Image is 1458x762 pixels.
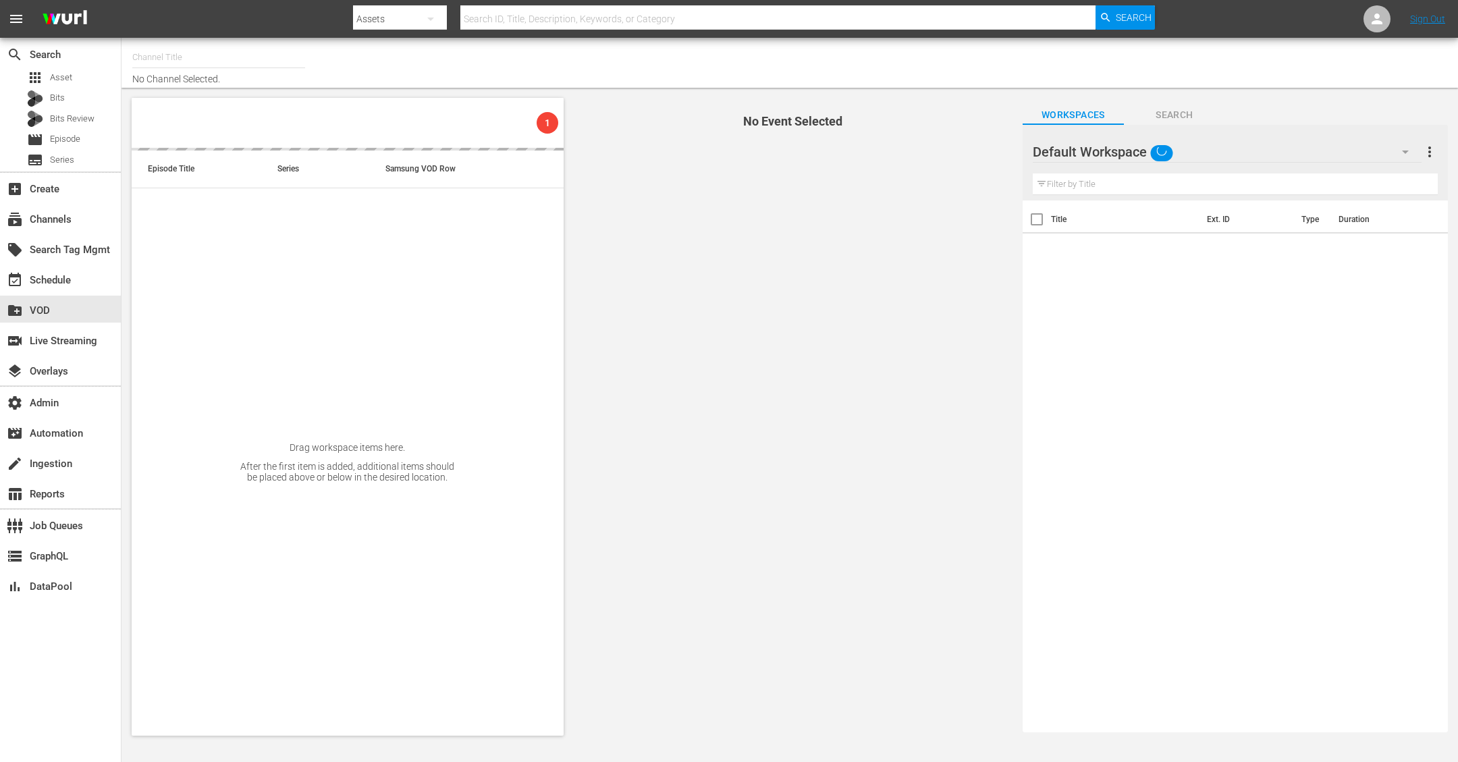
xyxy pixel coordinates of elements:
[27,90,43,107] div: Bits
[7,578,23,595] span: DataPool
[1422,144,1438,160] span: more_vert
[7,486,23,502] span: Reports
[7,456,23,472] span: Ingestion
[50,112,94,126] span: Bits Review
[7,548,23,564] span: GraphQL
[240,461,456,483] div: After the first item is added, additional items should be placed above or below in the desired lo...
[1023,107,1124,124] span: Workspaces
[7,518,23,534] span: Job Queues
[32,3,97,35] img: ans4CAIJ8jUAAAAAAAAAAAAAAAAAAAAAAAAgQb4GAAAAAAAAAAAAAAAAAAAAAAAAJMjXAAAAAAAAAAAAAAAAAAAAAAAAgAT5G...
[132,41,850,84] div: No Channel Selected.
[7,395,23,411] span: Admin
[1330,200,1411,238] th: Duration
[50,71,72,84] span: Asset
[7,47,23,63] span: Search
[1199,200,1293,238] th: Ext. ID
[27,132,43,148] span: Episode
[1033,133,1422,171] div: Default Workspace
[7,302,23,319] span: VOD
[587,115,999,128] h4: No Event Selected
[290,442,405,453] div: Drag workspace items here.
[50,132,80,146] span: Episode
[7,425,23,441] span: Automation
[50,91,65,105] span: Bits
[261,151,369,188] th: Series
[132,151,261,188] th: Episode Title
[1051,200,1199,238] th: Title
[1410,13,1445,24] a: Sign Out
[50,153,74,167] span: Series
[7,242,23,258] span: Search Tag Mgmt
[7,211,23,227] span: Channels
[27,111,43,127] div: Bits Review
[8,11,24,27] span: menu
[1096,5,1155,30] button: Search
[1124,107,1225,124] span: Search
[1116,5,1152,30] span: Search
[7,333,23,349] span: Live Streaming
[7,363,23,379] span: Overlays
[27,70,43,86] span: Asset
[7,272,23,288] span: Schedule
[537,117,558,128] span: 1
[369,151,477,188] th: Samsung VOD Row
[1422,136,1438,168] button: more_vert
[7,181,23,197] span: Create
[1293,200,1330,238] th: Type
[27,152,43,168] span: Series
